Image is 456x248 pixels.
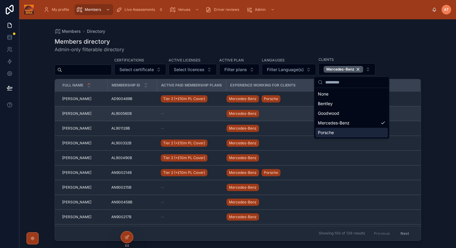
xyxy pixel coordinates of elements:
[226,140,259,147] a: Mercedes-Benz
[229,200,257,205] span: Mercedes-Benz
[111,96,132,101] span: AD900469B
[204,4,243,15] a: Driver reviews
[163,96,205,101] span: Tier 2 (+£10m PL Cover)
[62,170,104,175] a: [PERSON_NAME]
[39,3,432,16] div: scrollable content
[111,215,154,219] a: AN900217B
[161,111,223,116] a: --
[161,200,223,205] a: --
[226,109,413,118] a: Mercedes-Benz
[62,155,104,160] a: [PERSON_NAME]
[161,185,223,190] a: --
[111,126,130,131] span: AL901128B
[396,229,413,238] button: Next
[264,96,278,101] span: Porsche
[262,57,285,63] label: Langauges
[169,64,217,75] button: Select Button
[229,185,257,190] span: Mercedes-Benz
[226,138,413,148] a: Mercedes-Benz
[52,7,69,12] span: My profile
[261,169,280,176] a: Porsche
[111,111,154,116] a: AL900560B
[62,28,81,34] span: Members
[226,213,259,221] a: Mercedes-Benz
[114,4,166,15] a: Live Assessments0
[229,170,257,175] span: Mercedes-Benz
[111,111,132,116] span: AL900560B
[161,169,207,176] a: Tier 2 (+£10m PL Cover)
[318,130,334,136] span: Porsche
[229,155,257,160] span: Mercedes-Benz
[326,67,354,72] span: Mercedes-Benz
[62,111,91,116] span: [PERSON_NAME]
[62,141,91,146] span: [PERSON_NAME]
[87,28,105,34] span: Directory
[214,7,239,12] span: Driver reviews
[169,57,201,63] label: Active licenses
[119,67,154,73] span: Select certificate
[226,168,413,177] a: Mercedes-BenzPorsche
[163,141,205,146] span: Tier 2 (+£10m PL Cover)
[62,215,91,219] span: [PERSON_NAME]
[111,185,131,190] span: AN900215B
[229,126,257,131] span: Mercedes-Benz
[111,155,132,160] span: AL900490B
[315,89,388,99] div: None
[111,141,131,146] span: AL900332B
[161,126,223,131] a: --
[111,155,154,160] a: AL900490B
[62,126,104,131] a: [PERSON_NAME]
[318,57,334,62] label: Clients
[125,7,155,12] span: Live Assessments
[62,170,91,175] span: [PERSON_NAME]
[111,200,132,205] span: AN900458B
[224,67,247,73] span: Filter plans
[318,63,375,75] button: Select Button
[178,7,190,12] span: Venues
[168,4,202,15] a: Venues
[161,154,207,162] a: Tier 2 (+£10m PL Cover)
[62,141,104,146] a: [PERSON_NAME]
[161,168,223,177] a: Tier 2 (+£10m PL Cover)
[111,170,132,175] span: AN900214B
[114,64,166,75] button: Select Button
[111,200,154,205] a: AN900458B
[24,5,34,14] img: App logo
[319,231,365,236] span: Showing 100 of 138 results
[226,169,259,176] a: Mercedes-Benz
[229,96,257,101] span: Mercedes-Benz
[42,4,73,15] a: My profile
[114,57,144,63] label: Certifications
[219,64,259,75] button: Select Button
[245,4,278,15] a: Admin
[318,101,333,107] span: Bentley
[62,155,91,160] span: [PERSON_NAME]
[111,215,131,219] span: AN900217B
[62,83,83,88] span: Full name
[161,185,164,190] span: --
[230,83,296,88] span: Experience working for clients
[264,170,278,175] span: Porsche
[161,215,223,219] a: --
[229,215,257,219] span: Mercedes-Benz
[161,140,207,147] a: Tier 2 (+£10m PL Cover)
[74,4,113,15] a: Members
[255,7,266,12] span: Admin
[226,95,259,102] a: Mercedes-Benz
[161,83,222,88] span: Active paid membership plans
[174,67,204,73] span: Select licences
[318,110,339,116] span: Goodwood
[85,7,101,12] span: Members
[163,155,205,160] span: Tier 2 (+£10m PL Cover)
[161,111,164,116] span: --
[62,111,104,116] a: [PERSON_NAME]
[226,183,413,192] a: Mercedes-Benz
[161,153,223,163] a: Tier 2 (+£10m PL Cover)
[112,83,140,88] span: Membership ID
[226,184,259,191] a: Mercedes-Benz
[226,124,413,133] a: Mercedes-Benz
[226,212,413,222] a: Mercedes-Benz
[111,185,154,190] a: AN900215B
[226,94,413,104] a: Mercedes-BenzPorsche
[226,153,413,163] a: Mercedes-Benz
